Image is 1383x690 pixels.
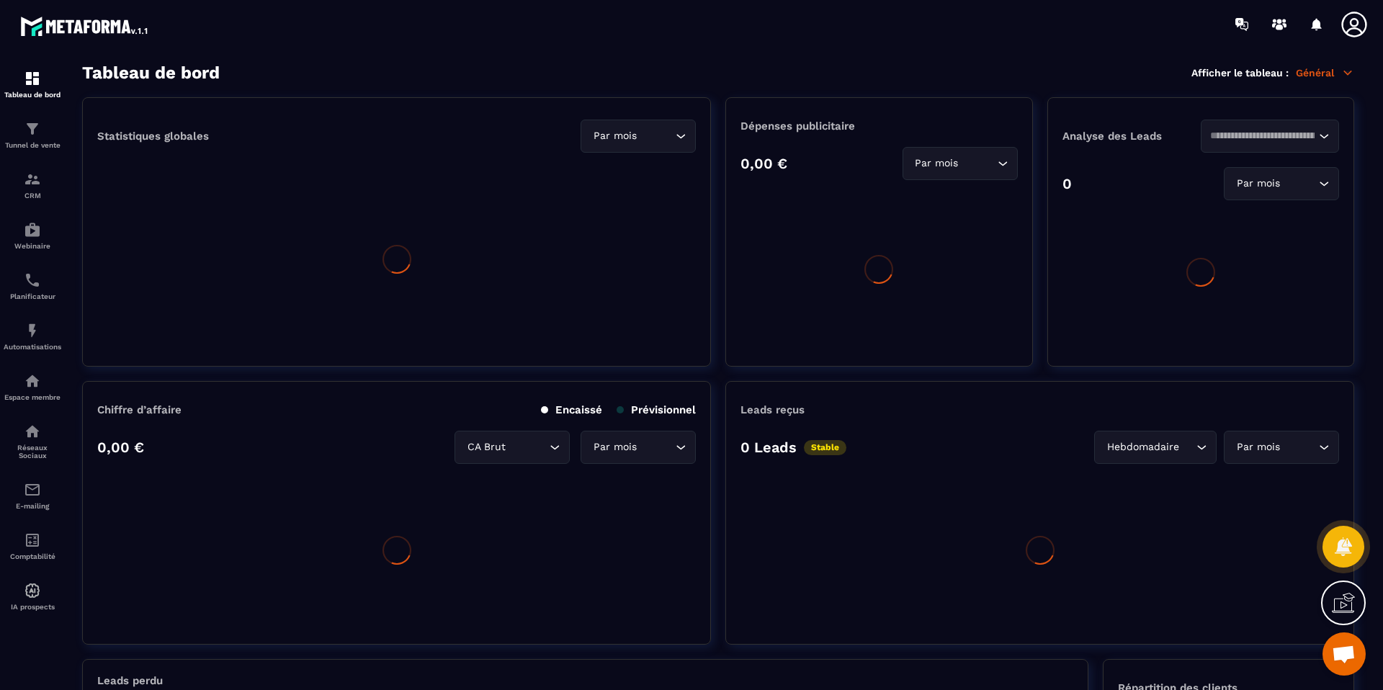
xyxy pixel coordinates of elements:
[1296,66,1354,79] p: Général
[4,603,61,611] p: IA prospects
[1224,167,1339,200] div: Search for option
[1104,439,1182,455] span: Hebdomadaire
[455,431,570,464] div: Search for option
[4,242,61,250] p: Webinaire
[962,156,994,171] input: Search for option
[640,128,672,144] input: Search for option
[464,439,509,455] span: CA Brut
[4,59,61,109] a: formationformationTableau de bord
[24,372,41,390] img: automations
[4,261,61,311] a: schedulerschedulerPlanificateur
[640,439,672,455] input: Search for option
[590,439,640,455] span: Par mois
[903,147,1018,180] div: Search for option
[1210,128,1315,144] input: Search for option
[24,70,41,87] img: formation
[97,674,163,687] p: Leads perdu
[97,403,182,416] p: Chiffre d’affaire
[509,439,546,455] input: Search for option
[24,272,41,289] img: scheduler
[4,362,61,412] a: automationsautomationsEspace membre
[4,470,61,521] a: emailemailE-mailing
[24,221,41,238] img: automations
[1062,175,1072,192] p: 0
[24,120,41,138] img: formation
[4,91,61,99] p: Tableau de bord
[912,156,962,171] span: Par mois
[4,109,61,160] a: formationformationTunnel de vente
[740,120,1017,133] p: Dépenses publicitaire
[4,160,61,210] a: formationformationCRM
[4,502,61,510] p: E-mailing
[97,439,144,456] p: 0,00 €
[1094,431,1217,464] div: Search for option
[82,63,220,83] h3: Tableau de bord
[1283,176,1315,192] input: Search for option
[1191,67,1289,79] p: Afficher le tableau :
[1201,120,1339,153] div: Search for option
[4,141,61,149] p: Tunnel de vente
[20,13,150,39] img: logo
[1233,439,1283,455] span: Par mois
[541,403,602,416] p: Encaissé
[24,582,41,599] img: automations
[4,192,61,200] p: CRM
[804,440,846,455] p: Stable
[1224,431,1339,464] div: Search for option
[1322,632,1366,676] a: Ouvrir le chat
[4,412,61,470] a: social-networksocial-networkRéseaux Sociaux
[4,292,61,300] p: Planificateur
[24,423,41,440] img: social-network
[740,155,787,172] p: 0,00 €
[4,343,61,351] p: Automatisations
[4,552,61,560] p: Comptabilité
[581,431,696,464] div: Search for option
[590,128,640,144] span: Par mois
[4,393,61,401] p: Espace membre
[740,439,797,456] p: 0 Leads
[24,322,41,339] img: automations
[740,403,805,416] p: Leads reçus
[24,481,41,498] img: email
[24,171,41,188] img: formation
[97,130,209,143] p: Statistiques globales
[4,521,61,571] a: accountantaccountantComptabilité
[1062,130,1201,143] p: Analyse des Leads
[1283,439,1315,455] input: Search for option
[4,210,61,261] a: automationsautomationsWebinaire
[581,120,696,153] div: Search for option
[1182,439,1193,455] input: Search for option
[617,403,696,416] p: Prévisionnel
[4,444,61,460] p: Réseaux Sociaux
[24,532,41,549] img: accountant
[1233,176,1283,192] span: Par mois
[4,311,61,362] a: automationsautomationsAutomatisations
